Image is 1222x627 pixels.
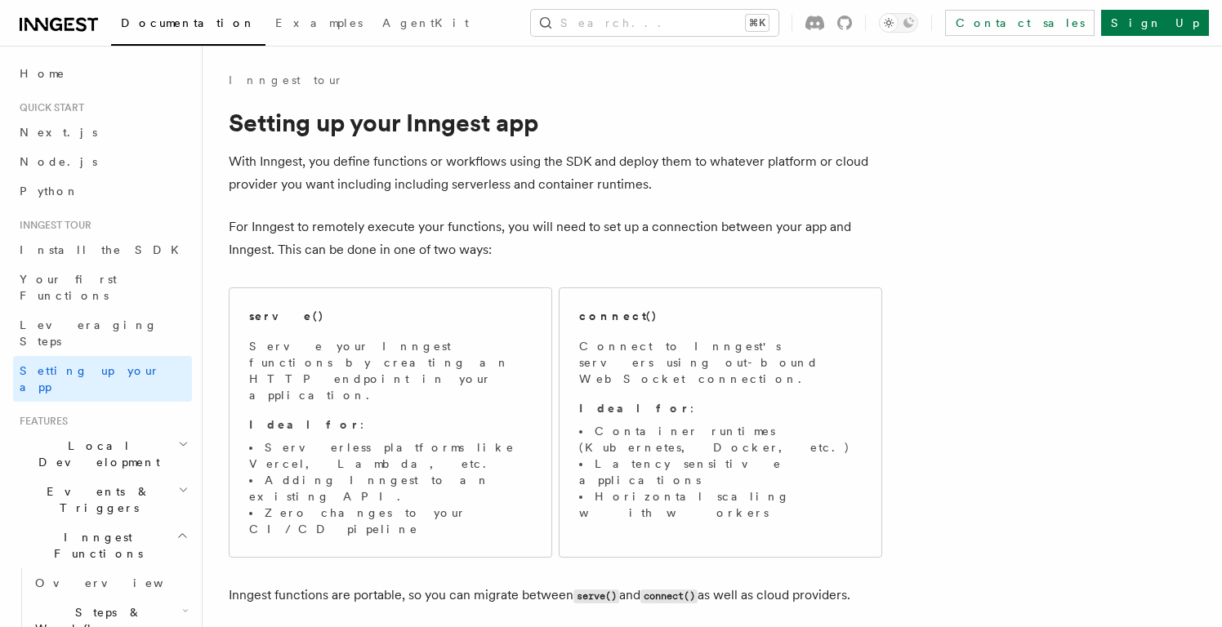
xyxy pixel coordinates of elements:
a: Contact sales [945,10,1095,36]
button: Events & Triggers [13,477,192,522]
a: Python [13,176,192,206]
a: Install the SDK [13,235,192,265]
button: Search...⌘K [531,10,778,36]
button: Toggle dark mode [879,13,918,33]
p: Connect to Inngest's servers using out-bound WebSocket connection. [579,338,862,387]
a: Documentation [111,5,265,46]
a: Examples [265,5,372,44]
p: With Inngest, you define functions or workflows using the SDK and deploy them to whatever platfor... [229,150,882,196]
span: Local Development [13,438,178,470]
h1: Setting up your Inngest app [229,108,882,137]
button: Inngest Functions [13,522,192,568]
code: serve() [573,589,619,603]
li: Container runtimes (Kubernetes, Docker, etc.) [579,423,862,456]
span: Features [13,415,68,428]
a: Your first Functions [13,265,192,310]
li: Latency sensitive applications [579,456,862,488]
li: Zero changes to your CI/CD pipeline [249,505,532,537]
p: : [249,416,532,433]
a: AgentKit [372,5,479,44]
p: : [579,400,862,416]
h2: connect() [579,308,658,324]
span: Examples [275,16,363,29]
a: Next.js [13,118,192,147]
span: Inngest tour [13,219,91,232]
span: AgentKit [382,16,469,29]
span: Quick start [13,101,84,114]
span: Setting up your app [20,364,160,394]
span: Documentation [121,16,256,29]
span: Install the SDK [20,243,189,256]
span: Next.js [20,126,97,139]
span: Events & Triggers [13,483,178,516]
a: Overview [29,568,192,598]
p: For Inngest to remotely execute your functions, you will need to set up a connection between your... [229,216,882,261]
a: Inngest tour [229,72,343,88]
span: Python [20,185,79,198]
span: Home [20,65,65,82]
li: Adding Inngest to an existing API. [249,472,532,505]
a: Setting up your app [13,356,192,402]
span: Leveraging Steps [20,318,158,348]
p: Serve your Inngest functions by creating an HTTP endpoint in your application. [249,338,532,403]
a: Sign Up [1101,10,1209,36]
a: serve()Serve your Inngest functions by creating an HTTP endpoint in your application.Ideal for:Se... [229,287,552,558]
a: connect()Connect to Inngest's servers using out-bound WebSocket connection.Ideal for:Container ru... [559,287,882,558]
kbd: ⌘K [746,15,769,31]
p: Inngest functions are portable, so you can migrate between and as well as cloud providers. [229,584,882,607]
li: Horizontal scaling with workers [579,488,862,521]
a: Leveraging Steps [13,310,192,356]
span: Your first Functions [20,273,117,302]
strong: Ideal for [249,418,360,431]
code: connect() [640,589,698,603]
a: Home [13,59,192,88]
span: Node.js [20,155,97,168]
a: Node.js [13,147,192,176]
button: Local Development [13,431,192,477]
li: Serverless platforms like Vercel, Lambda, etc. [249,439,532,472]
strong: Ideal for [579,402,690,415]
h2: serve() [249,308,324,324]
span: Overview [35,576,203,589]
span: Inngest Functions [13,529,176,562]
